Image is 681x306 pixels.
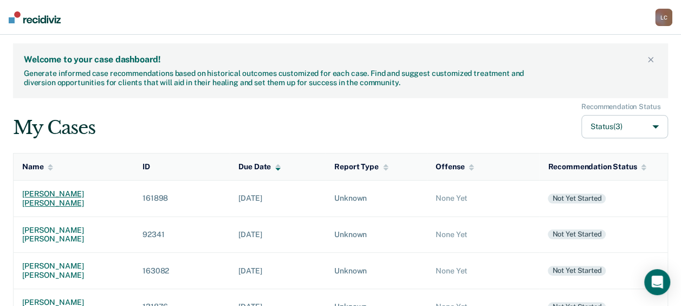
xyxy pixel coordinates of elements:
div: [PERSON_NAME] [PERSON_NAME] [22,189,125,208]
div: [PERSON_NAME] [PERSON_NAME] [22,262,125,280]
div: Offense [436,162,474,171]
div: None Yet [436,194,530,203]
div: Due Date [238,162,281,171]
button: LC [655,9,672,26]
div: Welcome to your case dashboard! [24,54,644,65]
div: Not yet started [548,229,606,239]
td: [DATE] [230,253,326,289]
div: L C [655,9,672,26]
img: Recidiviz [9,11,61,23]
td: 161898 [134,180,230,216]
div: None Yet [436,266,530,276]
div: ID [142,162,150,171]
div: Not yet started [548,266,606,276]
div: Generate informed case recommendations based on historical outcomes customized for each case. Fin... [24,69,527,87]
div: Recommendation Status [548,162,646,171]
td: 92341 [134,216,230,253]
div: Not yet started [548,194,606,203]
td: Unknown [326,180,427,216]
td: [DATE] [230,216,326,253]
td: [DATE] [230,180,326,216]
button: Status(3) [581,115,668,138]
td: Unknown [326,216,427,253]
td: Unknown [326,253,427,289]
td: 163082 [134,253,230,289]
div: My Cases [13,117,95,139]
div: Open Intercom Messenger [644,269,670,295]
div: Recommendation Status [581,103,660,111]
div: Report Type [334,162,388,171]
div: Name [22,162,53,171]
div: [PERSON_NAME] [PERSON_NAME] [22,226,125,244]
div: None Yet [436,230,530,239]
